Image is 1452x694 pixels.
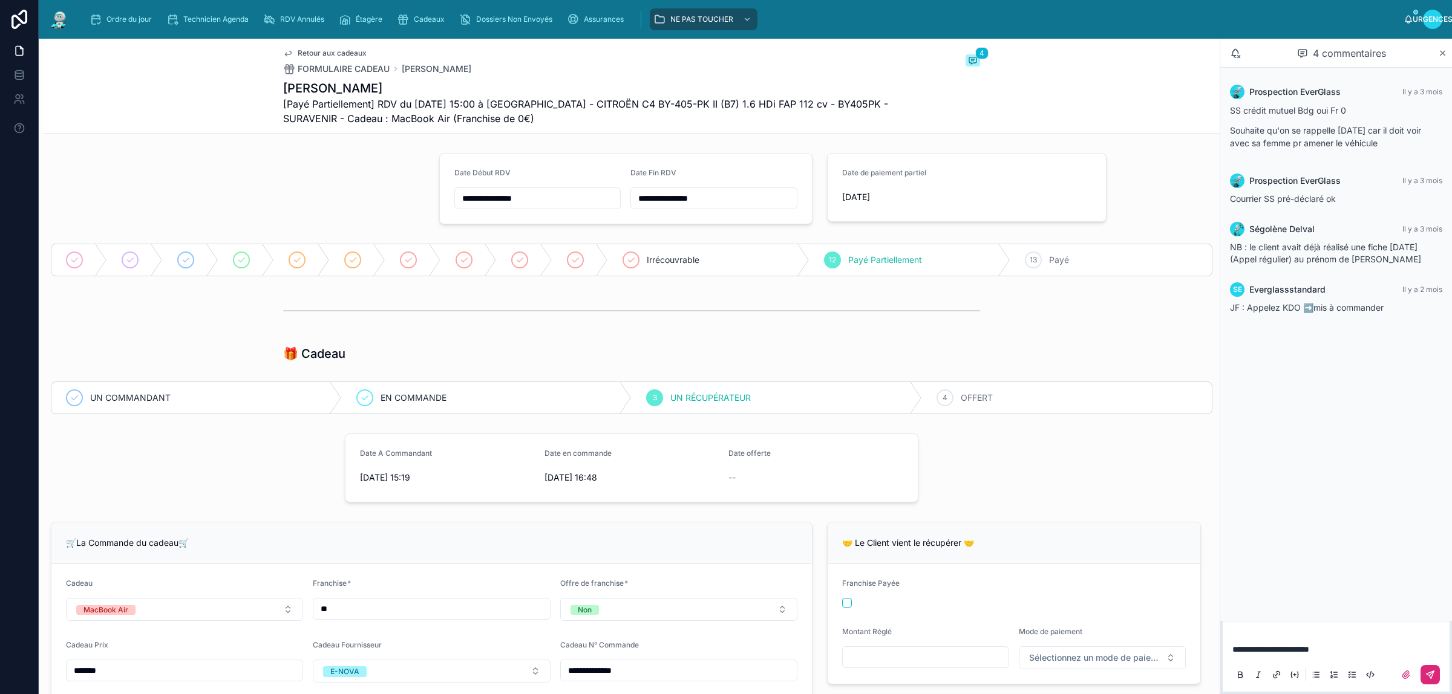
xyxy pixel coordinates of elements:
[979,48,984,57] font: 4
[66,579,93,588] font: Cadeau
[544,449,612,458] font: Date en commande
[1029,652,1223,663] font: Sélectionnez un mode de paiement de franchise
[578,605,592,614] font: Non
[842,579,900,588] font: Franchise Payée
[456,8,561,30] a: Dossiers Non Envoyés
[80,6,1404,33] div: contenu déroulant
[106,15,152,24] font: Ordre du jour
[1402,176,1442,185] font: Il y a 3 mois
[90,392,171,403] font: UN COMMANDANT
[848,255,922,265] font: Payé Partiellement
[1230,125,1421,148] font: Souhaite qu'on se rappelle [DATE] car il doit voir avec sa femme pr amener le véhicule
[381,392,446,403] font: EN COMMANDE
[1402,87,1442,96] font: Il y a 3 mois
[402,63,471,74] font: [PERSON_NAME]
[1402,224,1442,233] font: Il y a 3 mois
[630,168,676,177] font: Date Fin RDV
[298,63,390,74] font: FORMULAIRE CADEAU
[1230,302,1384,313] font: JF : Appelez KDO ➡️mis à commander
[1249,175,1298,186] font: Prospection
[1402,285,1442,294] font: Il y a 2 mois
[1249,224,1287,234] font: Ségolène
[86,8,160,30] a: Ordre du jour
[454,168,511,177] font: Date Début RDV
[360,472,410,482] font: [DATE] 15:19
[283,346,345,361] font: 🎁 Cadeau
[283,63,390,75] a: FORMULAIRE CADEAU
[943,393,947,402] font: 4
[647,255,699,265] font: Irrécouvrable
[260,8,333,30] a: RDV Annulés
[560,598,797,621] button: Bouton de sélection
[842,168,926,177] font: Date de paiement partiel
[1300,86,1341,97] font: EverGlass
[163,8,257,30] a: Technicien Agenda
[335,8,391,30] a: Étagère
[283,98,888,125] font: [Payé Partiellement] RDV du [DATE] 15:00 à [GEOGRAPHIC_DATA] - CITROËN C4 BY-405-PK II (B7) 1.6 H...
[1030,255,1037,264] font: 13
[66,640,108,649] font: Cadeau Prix
[330,667,359,676] font: E-NOVA
[653,393,657,402] font: 3
[842,627,892,636] font: Montant Réglé
[356,15,382,24] font: Étagère
[313,640,382,649] font: Cadeau Fournisseur
[360,449,432,458] font: Date A Commandant
[1249,86,1298,97] font: Prospection
[1230,105,1346,115] font: SS crédit mutuel Bdg oui Fr 0
[584,15,624,24] font: Assurances
[728,449,771,458] font: Date offerte
[283,81,382,96] font: [PERSON_NAME]
[829,255,836,264] font: 12
[183,15,249,24] font: Technicien Agenda
[1049,255,1069,265] font: Payé
[728,472,736,482] font: --
[313,579,347,588] font: Franchise
[48,10,70,29] img: Logo de l'application
[842,192,870,202] font: [DATE]
[83,605,128,614] font: MacBook Air
[1313,47,1386,59] font: 4 commentaires
[560,640,639,649] font: Cadeau N° Commande
[66,537,189,548] font: 🛒La Commande du cadeau🛒
[280,15,324,24] font: RDV Annulés
[1230,242,1421,264] font: NB : le client avait déjà réalisé une fiche [DATE] (Appel régulier) au prénom de [PERSON_NAME]
[283,48,367,58] a: Retour aux cadeaux
[1300,175,1341,186] font: EverGlass
[1249,284,1289,294] font: Everglass
[298,48,367,57] font: Retour aux cadeaux
[313,660,550,683] button: Bouton de sélection
[1019,627,1082,636] font: Mode de paiement
[961,392,993,403] font: OFFERT
[393,8,453,30] a: Cadeaux
[563,8,632,30] a: Assurances
[966,54,980,69] button: 4
[1019,646,1186,669] button: Bouton de sélection
[670,392,751,403] font: UN RÉCUPÉRATEUR
[1289,284,1326,294] font: standard
[1233,285,1242,294] font: SE
[66,598,303,621] button: Bouton de sélection
[650,8,757,30] a: NE PAS TOUCHER
[1289,224,1315,234] font: Delval
[842,537,974,548] font: 🤝 Le Client vient le récupérer 🤝
[1230,193,1336,204] font: Courrier SS pré-déclaré ok
[560,579,624,588] font: Offre de franchise
[544,472,597,482] font: [DATE] 16:48
[476,15,552,24] font: Dossiers Non Envoyés
[414,15,445,24] font: Cadeaux
[402,63,471,75] a: [PERSON_NAME]
[670,15,733,24] font: NE PAS TOUCHER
